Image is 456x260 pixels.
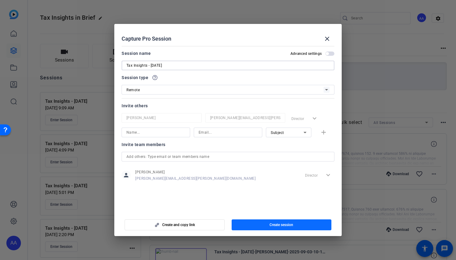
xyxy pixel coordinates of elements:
div: Invite others [122,102,334,109]
mat-icon: help_outline [152,75,158,81]
button: Create and copy link [125,219,225,230]
input: Add others: Type email or team members name [126,153,330,160]
div: Session name [122,50,151,57]
span: Remote [126,88,140,92]
input: Enter Session Name [126,62,330,69]
span: Create and copy link [162,222,195,227]
input: Email... [210,114,280,122]
span: Session type [122,74,148,81]
span: [PERSON_NAME][EMAIL_ADDRESS][PERSON_NAME][DOMAIN_NAME] [135,176,256,181]
input: Name... [126,114,197,122]
mat-icon: close [324,35,331,42]
div: Invite team members [122,141,334,148]
span: Create session [270,222,293,227]
span: Subject [271,131,284,135]
div: Capture Pro Session [122,32,334,46]
input: Name... [126,129,185,136]
h2: Advanced settings [290,51,322,56]
span: [PERSON_NAME] [135,170,256,175]
input: Email... [199,129,257,136]
button: Create session [232,219,332,230]
mat-icon: person [122,171,131,180]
